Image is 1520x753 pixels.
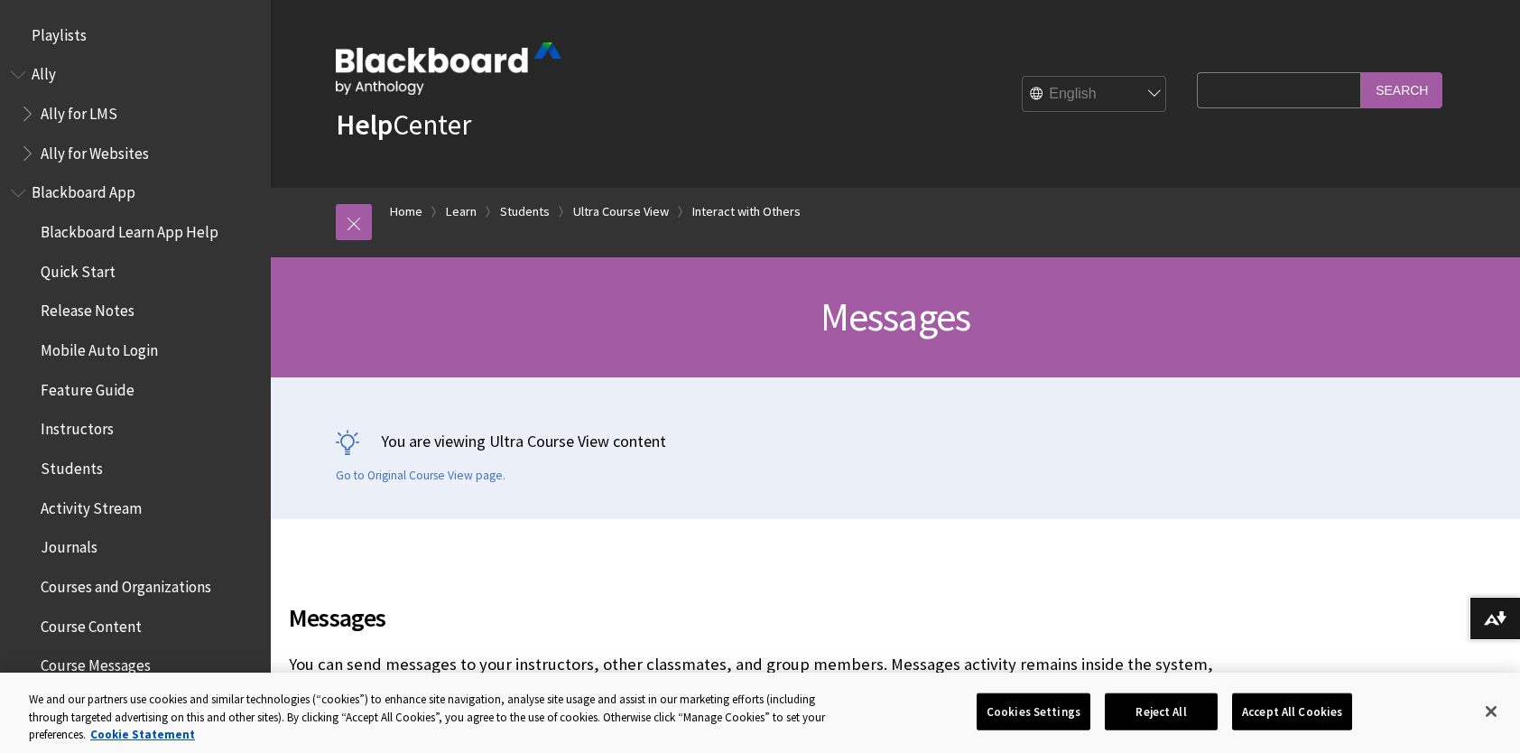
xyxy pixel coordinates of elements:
[41,453,103,478] span: Students
[820,292,971,341] span: Messages
[11,20,260,51] nav: Book outline for Playlists
[977,693,1090,730] button: Cookies Settings
[32,178,135,202] span: Blackboard App
[41,651,151,675] span: Course Messages
[692,200,801,223] a: Interact with Others
[41,256,116,281] span: Quick Start
[41,493,142,517] span: Activity Stream
[1361,72,1442,107] input: Search
[336,468,505,484] a: Go to Original Course View page.
[446,200,477,223] a: Learn
[41,533,97,557] span: Journals
[1023,77,1167,113] select: Site Language Selector
[41,98,117,123] span: Ally for LMS
[336,107,471,143] a: HelpCenter
[11,60,260,169] nav: Book outline for Anthology Ally Help
[41,414,114,439] span: Instructors
[41,138,149,163] span: Ally for Websites
[1471,692,1511,731] button: Close
[573,200,669,223] a: Ultra Course View
[41,611,142,636] span: Course Content
[289,653,1235,748] p: You can send messages to your instructors, other classmates, and group members. Messages activity...
[390,200,422,223] a: Home
[336,430,1455,452] p: You are viewing Ultra Course View content
[41,375,134,399] span: Feature Guide
[41,572,211,596] span: Courses and Organizations
[41,217,218,241] span: Blackboard Learn App Help
[500,200,550,223] a: Students
[289,599,1235,637] span: Messages
[336,107,393,143] strong: Help
[41,296,134,321] span: Release Notes
[32,20,87,44] span: Playlists
[41,335,158,359] span: Mobile Auto Login
[1232,693,1352,730] button: Accept All Cookies
[32,60,56,84] span: Ally
[336,42,561,95] img: Blackboard by Anthology
[1105,693,1218,730] button: Reject All
[90,727,195,742] a: More information about your privacy, opens in a new tab
[29,691,836,744] div: We and our partners use cookies and similar technologies (“cookies”) to enhance site navigation, ...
